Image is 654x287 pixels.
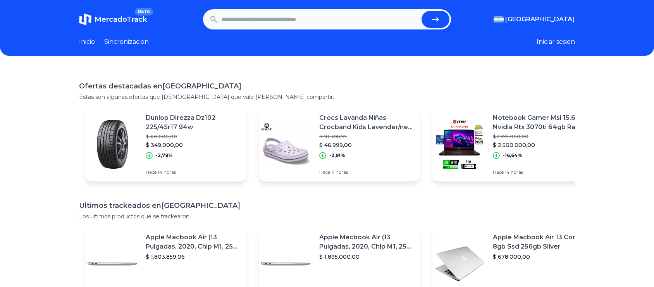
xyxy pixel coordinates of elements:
[156,152,173,159] p: -2,79%
[95,15,147,24] span: MercadoTrack
[329,152,345,159] p: -2,91%
[493,233,587,251] p: Apple Macbook Air 13 Core I5 8gb Ssd 256gb Silver
[537,37,575,47] button: Iniciar sesion
[146,113,240,132] p: Dunlop Direzza Dz102 225/45r17 94w
[146,253,240,261] p: $ 1.803.859,06
[85,107,246,182] a: Featured imageDunlop Direzza Dz102 225/45r17 94w$ 359.000,00$ 349.000,00-2,79%Hace 14 horas
[259,117,313,171] img: Featured image
[146,233,240,251] p: Apple Macbook Air (13 Pulgadas, 2020, Chip M1, 256 Gb De Ssd, 8 Gb De Ram) - Plata
[505,15,575,24] span: [GEOGRAPHIC_DATA]
[493,253,587,261] p: $ 678.000,00
[79,13,91,26] img: MercadoTrack
[259,107,420,182] a: Featured imageCrocs Lavanda Niñas Crocband Kids Lavender/neo [PERSON_NAME]$ 48.408,97$ 46.999,00-...
[79,213,575,220] p: Los ultimos productos que se trackearon.
[146,141,240,149] p: $ 349.000,00
[494,15,575,24] button: [GEOGRAPHIC_DATA]
[79,81,575,92] h1: Ofertas destacadas en [GEOGRAPHIC_DATA]
[79,200,575,211] h1: Ultimos trackeados en [GEOGRAPHIC_DATA]
[493,113,587,132] p: Notebook Gamer Msi 15.6 Nvidia Rtx 3070ti 64gb Ram 1tb Ssd
[79,93,575,101] p: Estas son algunas ofertas que [DEMOGRAPHIC_DATA] que vale [PERSON_NAME] compartir.
[146,133,240,140] p: $ 359.000,00
[104,37,149,47] a: Sincronizacion
[432,117,487,171] img: Featured image
[319,133,414,140] p: $ 48.408,97
[319,141,414,149] p: $ 46.999,00
[146,169,240,175] p: Hace 14 horas
[79,13,147,26] a: MercadoTrackBETA
[494,16,504,22] img: Argentina
[493,141,587,149] p: $ 2.500.000,00
[319,233,414,251] p: Apple Macbook Air (13 Pulgadas, 2020, Chip M1, 256 Gb De Ssd, 8 Gb De Ram) - Plata
[503,152,522,159] p: -16,64%
[85,117,139,171] img: Featured image
[79,37,95,47] a: Inicio
[493,133,587,140] p: $ 2.999.000,00
[432,107,594,182] a: Featured imageNotebook Gamer Msi 15.6 Nvidia Rtx 3070ti 64gb Ram 1tb Ssd$ 2.999.000,00$ 2.500.000...
[319,253,414,261] p: $ 1.895.000,00
[135,8,153,16] span: BETA
[319,113,414,132] p: Crocs Lavanda Niñas Crocband Kids Lavender/neo [PERSON_NAME]
[319,169,414,175] p: Hace 11 horas
[493,169,587,175] p: Hace 14 horas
